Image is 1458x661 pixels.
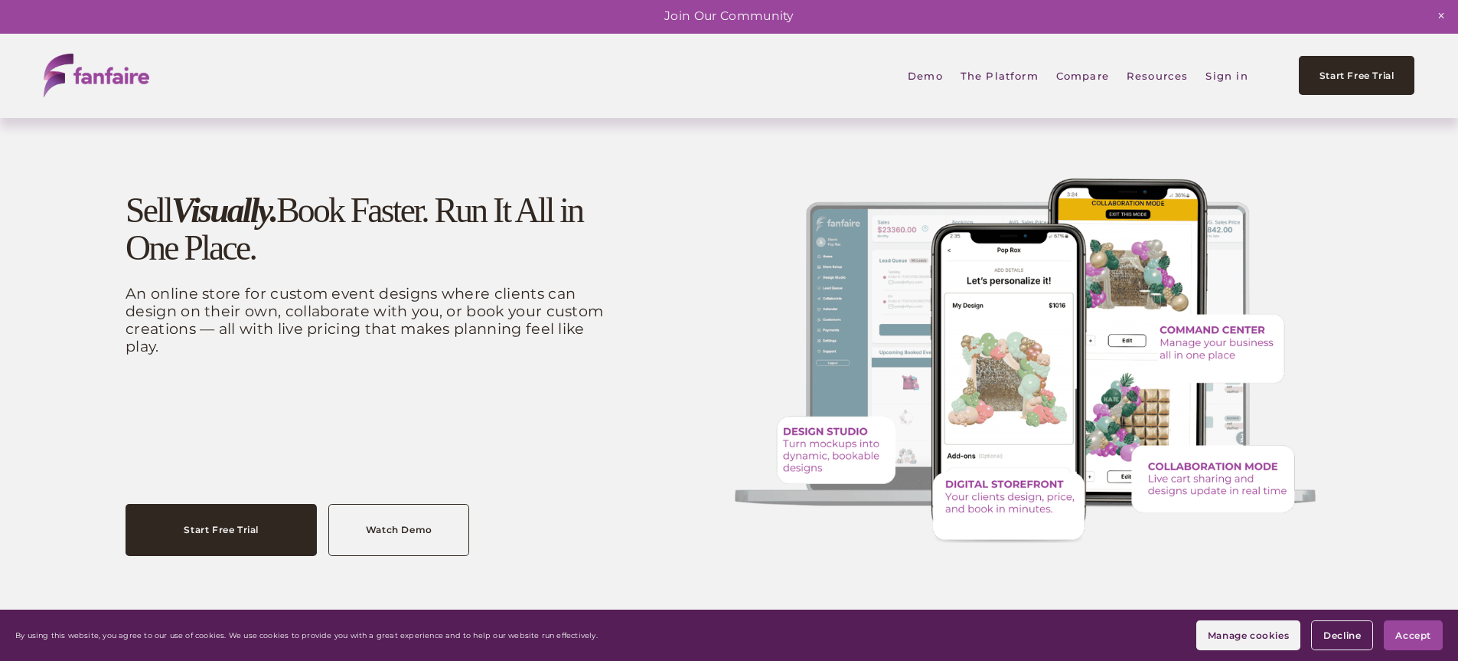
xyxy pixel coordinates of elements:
span: Accept [1395,630,1431,641]
span: Decline [1323,630,1361,641]
button: Decline [1311,620,1373,650]
a: Watch Demo [328,504,469,556]
a: Sign in [1205,58,1248,93]
a: Start Free Trial [1299,56,1414,95]
a: folder dropdown [1127,58,1189,93]
img: fanfaire [44,54,149,97]
span: Manage cookies [1208,630,1289,641]
span: Resources [1127,60,1189,92]
p: An online store for custom event designs where clients can design on their own, collaborate with ... [126,285,621,355]
a: folder dropdown [961,58,1039,93]
a: Compare [1056,58,1109,93]
button: Accept [1384,620,1443,650]
h1: Sell Book Faster. Run It All in One Place. [126,192,621,267]
button: Manage cookies [1196,620,1300,650]
span: The Platform [961,60,1039,92]
a: Demo [908,58,943,93]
